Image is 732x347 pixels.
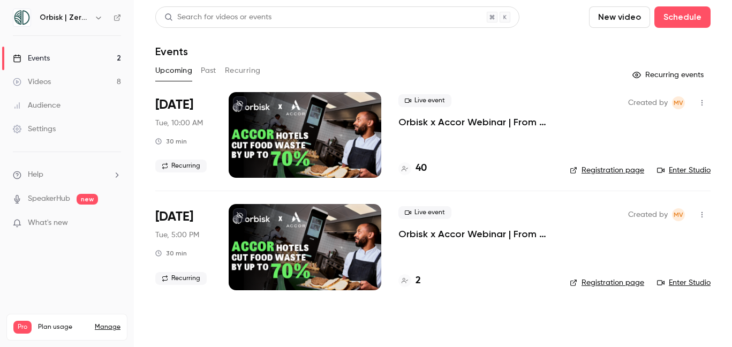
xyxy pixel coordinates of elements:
[398,94,451,107] span: Live event
[398,206,451,219] span: Live event
[155,118,203,129] span: Tue, 10:00 AM
[13,100,61,111] div: Audience
[155,249,187,258] div: 30 min
[164,12,271,23] div: Search for videos or events
[13,321,32,334] span: Pro
[155,272,207,285] span: Recurring
[155,62,192,79] button: Upcoming
[13,77,51,87] div: Videos
[674,208,683,221] span: MV
[13,169,121,180] li: help-dropdown-opener
[201,62,216,79] button: Past
[108,218,121,228] iframe: Noticeable Trigger
[416,161,427,176] h4: 40
[13,124,56,134] div: Settings
[672,208,685,221] span: Mariniki Vasileiou
[570,165,644,176] a: Registration page
[155,92,212,178] div: Sep 16 Tue, 10:00 AM (Europe/Amsterdam)
[628,66,711,84] button: Recurring events
[155,204,212,290] div: Sep 16 Tue, 5:00 PM (Europe/Amsterdam)
[398,161,427,176] a: 40
[40,12,90,23] h6: Orbisk | Zero Food Waste
[28,193,70,205] a: SpeakerHub
[95,323,120,331] a: Manage
[398,228,553,240] a: Orbisk x Accor Webinar | From Insights to Actions: Create Your Personalized Food Waste Plan with ...
[28,169,43,180] span: Help
[416,274,421,288] h4: 2
[155,208,193,225] span: [DATE]
[674,96,683,109] span: MV
[628,96,668,109] span: Created by
[672,96,685,109] span: Mariniki Vasileiou
[657,165,711,176] a: Enter Studio
[657,277,711,288] a: Enter Studio
[13,9,31,26] img: Orbisk | Zero Food Waste
[398,274,421,288] a: 2
[155,160,207,172] span: Recurring
[38,323,88,331] span: Plan usage
[155,45,188,58] h1: Events
[28,217,68,229] span: What's new
[628,208,668,221] span: Created by
[155,230,199,240] span: Tue, 5:00 PM
[155,137,187,146] div: 30 min
[589,6,650,28] button: New video
[13,53,50,64] div: Events
[77,194,98,205] span: new
[654,6,711,28] button: Schedule
[155,96,193,114] span: [DATE]
[225,62,261,79] button: Recurring
[398,116,553,129] a: Orbisk x Accor Webinar | From Insights to Actions: Create Your Personalized Food Waste Plan with ...
[570,277,644,288] a: Registration page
